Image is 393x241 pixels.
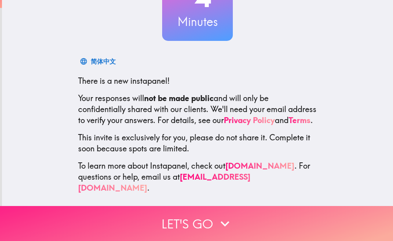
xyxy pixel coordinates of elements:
[78,76,170,86] span: There is a new instapanel!
[78,160,317,193] p: To learn more about Instapanel, check out . For questions or help, email us at .
[225,161,294,171] a: [DOMAIN_NAME]
[162,13,233,30] h3: Minutes
[224,115,275,125] a: Privacy Policy
[78,53,119,69] button: 简体中文
[78,172,250,193] a: [EMAIL_ADDRESS][DOMAIN_NAME]
[91,56,116,67] div: 简体中文
[289,115,311,125] a: Terms
[78,93,317,126] p: Your responses will and will only be confidentially shared with our clients. We'll need your emai...
[144,93,214,103] b: not be made public
[78,132,317,154] p: This invite is exclusively for you, please do not share it. Complete it soon because spots are li...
